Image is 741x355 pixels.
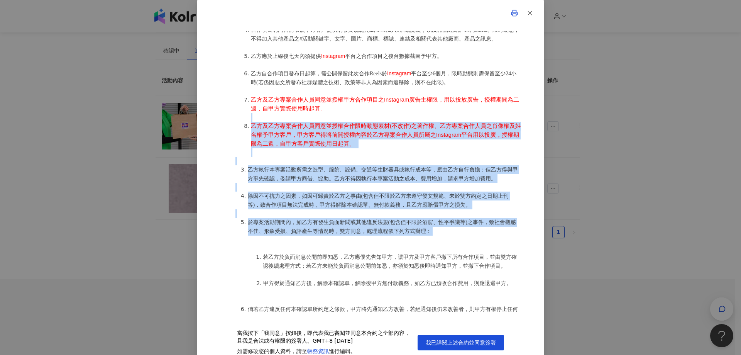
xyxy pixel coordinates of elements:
[251,71,387,76] span: 乙方自合作項目發布日起算，需公開保留此次合作Reels於
[307,348,329,354] a: 帳務資訊
[251,123,521,147] span: 乙方及乙方專案合作人員同意並授權合作限時動態素材(不改作)之著作權、乙方專案合作人員之肖像權及姓名權予甲方客戶，甲方客戶得將前開授權內容於乙方專案合作人員所屬之Instagram平台用以投廣，授...
[248,306,518,321] span: 倘若乙方違反任何本確認單所約定之條款，甲方將先通知乙方改善，若經通知後仍未改善者，則甲方有權停止任何推廣活動，並解除本確認單。
[256,80,449,85] span: (若係因貼文所發布社群媒體之技術、政策等非人為因素而遭移除，則不在此限)。
[248,167,518,182] span: 乙方執行本專案活動所需之造型、服飾、設備、交通等生財器具或執行成本等，應由乙方自行負擔；但乙方得與甲方事先確認，委請甲方商借、協助。乙方不得因執行本專案活動之成本、費用增加，請求甲方增加費用。
[345,53,442,59] span: 平台之合作項目之後台數據截圖予甲方。
[248,219,516,234] span: 於專案活動期間內，如乙方有發生負面新聞或其他違反法規(包含但不限於酒駕、性平爭議等)之事件，致社會觀感不佳、形象受損、負評產生等情況時，雙方同意，處理流程依下列方式辦理：
[426,340,496,346] span: 我已詳閱上述合約並同意簽署
[387,70,411,76] span: Instagram
[411,71,452,76] span: 平台至少6個月，
[263,280,512,286] span: 甲方得於通知乙方後，解除本確認單，解除後甲方無付款義務，如乙方已預收合作費用，則應退還甲方。
[418,335,504,350] button: 我已詳閱上述合約並同意簽署
[248,193,509,208] span: 除因不可抗力之因素，如因可歸責於乙方之事由(包含但不限於乙方未遵守發文規範、未於雙方約定之日期上刊等)，致合作項目無法完成時，甲方得解除本確認單、無付款義務，且乙方應賠償甲方之損失。
[251,97,519,112] span: 乙方及乙方專案合作人員同意並授權甲方合作項目之Instagram廣告主權限，用以投放廣告，授權期間為二週，自甲方實際使用時起算。
[237,330,411,345] div: 當我按下「我同意」按鈕後，即代表我已審閱並同意本合約之全部內容，且我是合法或有權限的簽署人。 GMT+8 [DATE]
[321,53,345,59] span: Instagram
[263,254,517,269] span: 若乙方於負面消息公開前即知悉，乙方應優先告知甲方，讓甲方及甲方客戶撤下所有合作項目，並由雙方確認後續處理方式；若乙方未能於負面消息公開前知悉，亦須於知悉後即時通知甲方，並撤下合作項目。
[251,53,321,59] span: 乙方應於上線後七天內須提供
